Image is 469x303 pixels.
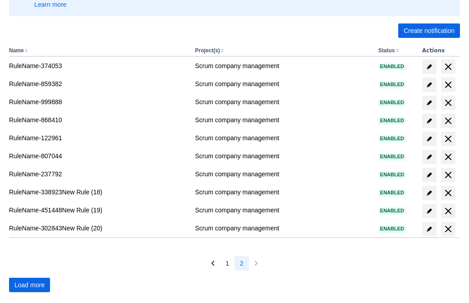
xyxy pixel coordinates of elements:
[9,47,24,54] button: Name
[378,136,406,141] span: Enabled
[195,115,371,124] div: Scrum company management
[378,226,406,231] span: Enabled
[426,117,433,124] span: edit
[9,224,188,233] div: RuleName-302843New Rule (20)
[443,224,454,234] span: delete
[443,61,454,72] span: delete
[9,188,188,197] div: RuleName-338923New Rule (18)
[378,208,406,213] span: Enabled
[378,190,406,195] span: Enabled
[426,99,433,106] span: edit
[443,115,454,126] span: delete
[240,256,244,271] span: 2
[195,133,371,142] div: Scrum company management
[378,47,395,54] button: Status
[195,224,371,233] div: Scrum company management
[443,151,454,162] span: delete
[9,115,188,124] div: RuleName-868410
[426,81,433,88] span: edit
[14,278,45,292] span: Load more
[234,256,249,271] button: Page 2
[206,256,220,271] button: Previous
[443,97,454,108] span: delete
[206,256,263,271] nav: Pagination
[249,256,263,271] button: Next
[9,278,50,292] button: Load more
[426,225,433,233] span: edit
[443,133,454,144] span: delete
[426,171,433,179] span: edit
[378,118,406,123] span: Enabled
[9,61,188,70] div: RuleName-374053
[443,170,454,180] span: delete
[443,188,454,198] span: delete
[195,188,371,197] div: Scrum company management
[418,45,460,57] th: Actions
[9,133,188,142] div: RuleName-122961
[195,47,220,54] button: Project(s)
[426,207,433,215] span: edit
[404,23,455,38] span: Create notification
[195,61,371,70] div: Scrum company management
[378,64,406,69] span: Enabled
[195,97,371,106] div: Scrum company management
[195,206,371,215] div: Scrum company management
[398,23,460,38] button: Create notification
[443,206,454,216] span: delete
[378,82,406,87] span: Enabled
[195,151,371,161] div: Scrum company management
[9,170,188,179] div: RuleName-237792
[9,206,188,215] div: RuleName-451448New Rule (19)
[426,153,433,161] span: edit
[443,79,454,90] span: delete
[426,63,433,70] span: edit
[9,97,188,106] div: RuleName-999888
[195,79,371,88] div: Scrum company management
[9,79,188,88] div: RuleName-859382
[9,151,188,161] div: RuleName-807044
[195,170,371,179] div: Scrum company management
[378,172,406,177] span: Enabled
[225,256,229,271] span: 1
[220,256,234,271] button: Page 1
[426,189,433,197] span: edit
[378,100,406,105] span: Enabled
[378,154,406,159] span: Enabled
[426,135,433,142] span: edit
